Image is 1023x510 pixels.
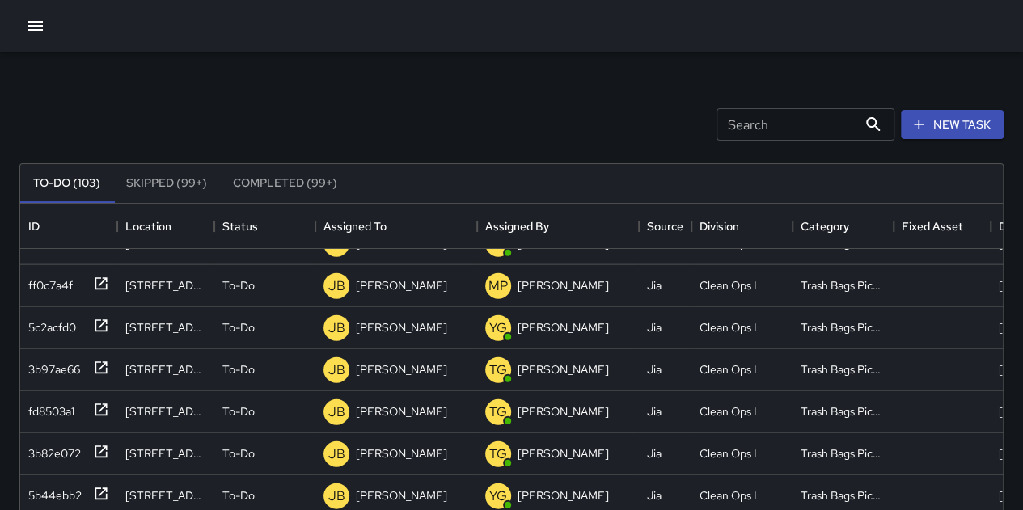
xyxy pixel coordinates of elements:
div: Clean Ops I [700,445,757,462]
div: Clean Ops I [700,319,757,335]
div: Trash Bags Pickup [801,277,886,293]
div: Jia [647,487,662,504]
p: To-Do [222,403,255,419]
div: Status [214,204,315,249]
div: Category [801,204,849,249]
div: Division [700,204,739,249]
div: 5b44ebb2 [22,481,82,504]
p: To-Do [222,319,255,335]
p: TG [489,360,507,380]
p: [PERSON_NAME] [356,361,447,377]
div: Trash Bags Pickup [801,403,886,419]
div: Category [793,204,894,249]
p: [PERSON_NAME] [518,277,609,293]
div: Jia [647,277,662,293]
div: ID [28,204,40,249]
div: Jia [647,445,662,462]
p: [PERSON_NAME] [356,403,447,419]
p: [PERSON_NAME] [356,319,447,335]
div: 595 Ellis Street [125,487,206,504]
button: New Task [901,110,1004,140]
div: Source [639,204,691,249]
p: To-Do [222,277,255,293]
p: [PERSON_NAME] [518,319,609,335]
div: fd8503a1 [22,397,74,419]
div: Clean Ops I [700,487,757,504]
div: Trash Bags Pickup [801,361,886,377]
div: 3b97ae66 [22,355,80,377]
div: Clean Ops I [700,361,757,377]
div: Division [691,204,793,249]
div: Fixed Asset [902,204,963,249]
p: TG [489,403,507,422]
div: Jia [647,361,662,377]
div: Status [222,204,258,249]
p: JB [328,445,345,464]
div: Assigned By [477,204,639,249]
div: 301 Turk Street [125,403,206,419]
div: Assigned To [315,204,477,249]
button: Completed (99+) [220,164,350,203]
div: 5c2acfd0 [22,313,76,335]
p: [PERSON_NAME] [518,487,609,504]
div: Location [117,204,214,249]
div: Jia [647,319,662,335]
p: JB [328,318,345,338]
p: To-Do [222,361,255,377]
div: Jia [647,403,662,419]
div: 300 Turk Street [125,445,206,462]
div: Trash Bags Pickup [801,445,886,462]
div: ff0c7a4f [22,271,73,293]
div: Assigned By [485,204,549,249]
p: MP [488,276,508,296]
p: TG [489,445,507,464]
p: [PERSON_NAME] [356,277,447,293]
p: YG [489,487,507,506]
p: JB [328,276,345,296]
div: Trash Bags Pickup [801,487,886,504]
div: Clean Ops I [700,277,757,293]
p: [PERSON_NAME] [356,487,447,504]
div: ID [20,204,117,249]
div: 301 Turk Street [125,361,206,377]
p: [PERSON_NAME] [356,445,447,462]
div: 3b82e072 [22,439,81,462]
p: To-Do [222,445,255,462]
button: Skipped (99+) [113,164,220,203]
p: [PERSON_NAME] [518,361,609,377]
div: Location [125,204,171,249]
p: To-Do [222,487,255,504]
div: 691 Eddy Street [125,277,206,293]
p: JB [328,487,345,506]
div: Fixed Asset [894,204,991,249]
div: 400 Eddy Street [125,319,206,335]
button: To-Do (103) [20,164,113,203]
div: Clean Ops I [700,403,757,419]
p: [PERSON_NAME] [518,445,609,462]
p: [PERSON_NAME] [518,403,609,419]
div: Source [647,204,683,249]
div: Assigned To [323,204,387,249]
p: JB [328,360,345,380]
p: JB [328,403,345,422]
div: Trash Bags Pickup [801,319,886,335]
p: YG [489,318,507,338]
